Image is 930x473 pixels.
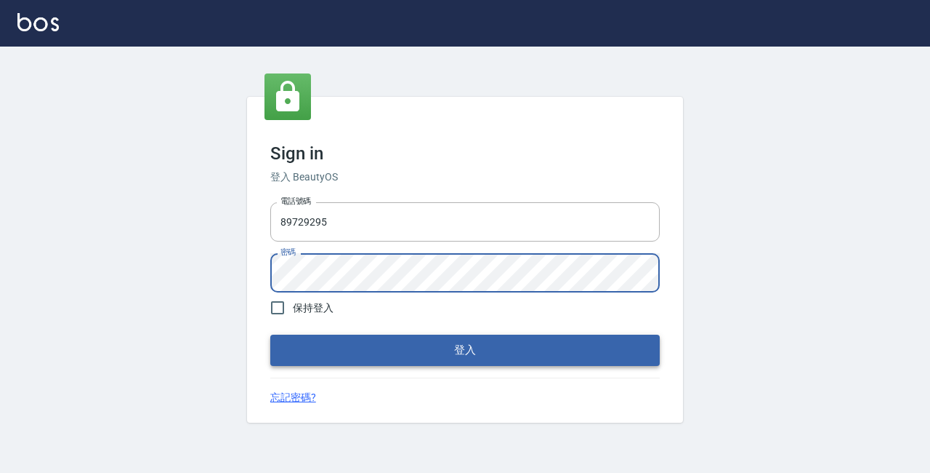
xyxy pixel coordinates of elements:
[280,247,296,258] label: 密碼
[293,301,333,316] span: 保持登入
[270,390,316,405] a: 忘記密碼?
[270,170,660,185] h6: 登入 BeautyOS
[270,143,660,164] h3: Sign in
[270,335,660,365] button: 登入
[280,196,311,207] label: 電話號碼
[17,13,59,31] img: Logo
